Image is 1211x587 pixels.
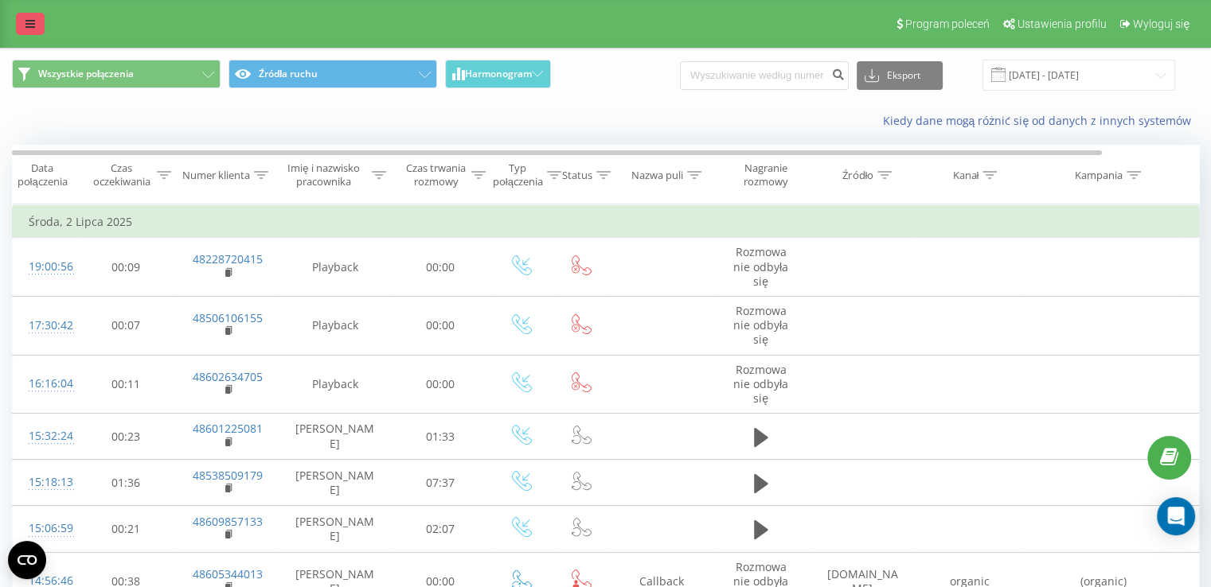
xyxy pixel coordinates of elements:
a: Kiedy dane mogą różnić się od danych z innych systemów [882,113,1199,128]
button: Open CMP widget [8,541,46,579]
a: 48609857133 [193,514,263,529]
div: Open Intercom Messenger [1157,497,1195,535]
a: 48506106155 [193,310,263,325]
div: 15:06:59 [29,513,61,544]
td: Playback [279,238,391,297]
a: 48602634705 [193,369,263,384]
div: Źródło [842,169,873,182]
td: 01:33 [391,414,490,460]
td: Playback [279,296,391,355]
span: Wyloguj się [1133,17,1190,30]
span: Wszystkie połączenia [38,68,134,80]
div: Czas trwania rozmowy [404,161,467,189]
div: Typ połączenia [493,161,543,189]
a: 48605344013 [193,566,263,581]
button: Wszystkie połączenia [12,60,221,88]
span: Ustawienia profilu [1018,17,1107,30]
button: Harmonogram [445,60,551,88]
a: 48228720415 [193,251,263,266]
div: Kampania [1075,169,1123,182]
span: Program poleceń [905,17,990,30]
td: 00:00 [391,296,490,355]
td: 00:07 [76,296,176,355]
div: 19:00:56 [29,251,61,282]
td: 00:00 [391,238,490,297]
div: Imię i nazwisko pracownika [279,161,369,189]
div: Nagranie rozmowy [727,161,804,189]
td: [PERSON_NAME] [279,506,391,552]
td: 00:00 [391,355,490,414]
div: Kanał [952,169,979,182]
td: 00:09 [76,238,176,297]
span: Rozmowa nie odbyła się [733,303,788,347]
div: Data połączenia [13,161,72,189]
td: [PERSON_NAME] [279,460,391,506]
td: 01:36 [76,460,176,506]
td: 00:11 [76,355,176,414]
div: Nazwa puli [631,169,683,182]
div: Czas oczekiwania [90,161,153,189]
input: Wyszukiwanie według numeru [680,61,849,90]
span: Rozmowa nie odbyła się [733,362,788,406]
a: 48601225081 [193,421,263,436]
button: Eksport [857,61,943,90]
td: 02:07 [391,506,490,552]
td: 07:37 [391,460,490,506]
span: Rozmowa nie odbyła się [733,244,788,288]
div: Status [562,169,592,182]
td: [PERSON_NAME] [279,414,391,460]
td: Playback [279,355,391,414]
button: Źródła ruchu [229,60,437,88]
td: 00:21 [76,506,176,552]
td: 00:23 [76,414,176,460]
div: Numer klienta [182,169,250,182]
div: 15:18:13 [29,467,61,498]
div: 17:30:42 [29,310,61,341]
div: 16:16:04 [29,368,61,399]
div: 15:32:24 [29,421,61,452]
span: Harmonogram [465,68,532,80]
a: 48538509179 [193,468,263,483]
